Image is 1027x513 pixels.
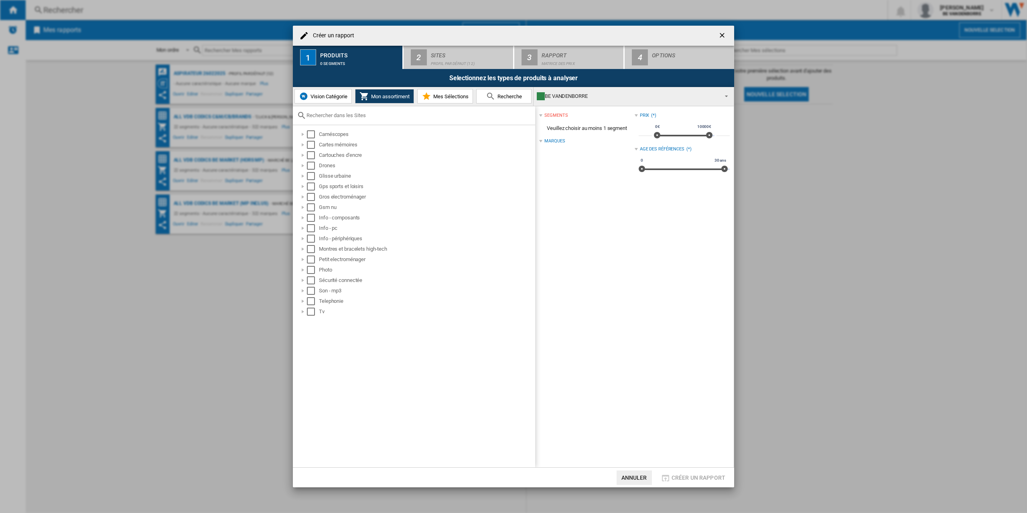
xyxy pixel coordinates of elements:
[514,46,625,69] button: 3 Rapport Matrice des prix
[640,146,684,152] div: Age des références
[319,245,534,253] div: Montres et bracelets high-tech
[696,124,712,130] span: 10000€
[355,89,414,103] button: Mon assortiment
[319,297,534,305] div: Telephonie
[320,49,399,57] div: Produits
[319,130,534,138] div: Caméscopes
[658,470,728,485] button: Créer un rapport
[652,49,731,57] div: Options
[715,28,731,44] button: getI18NText('BUTTONS.CLOSE_DIALOG')
[293,69,734,87] div: Selectionnez les types de produits à analyser
[307,193,319,201] md-checkbox: Select
[537,91,718,102] div: BE VANDENBORRE
[672,474,725,481] span: Créer un rapport
[307,235,319,243] md-checkbox: Select
[307,245,319,253] md-checkbox: Select
[718,31,728,41] ng-md-icon: getI18NText('BUTTONS.CLOSE_DIALOG')
[319,235,534,243] div: Info - périphériques
[319,172,534,180] div: Glisse urbaine
[319,203,534,211] div: Gsm nu
[306,112,531,118] input: Rechercher dans les Sites
[293,46,403,69] button: 1 Produits 0 segments
[307,287,319,295] md-checkbox: Select
[294,89,352,103] button: Vision Catégorie
[522,49,538,65] div: 3
[307,308,319,316] md-checkbox: Select
[713,157,727,164] span: 30 ans
[319,255,534,264] div: Petit electroménager
[309,93,347,99] span: Vision Catégorie
[307,224,319,232] md-checkbox: Select
[307,182,319,191] md-checkbox: Select
[319,266,534,274] div: Photo
[307,141,319,149] md-checkbox: Select
[476,89,532,103] button: Recherche
[319,151,534,159] div: Cartouches d'encre
[640,112,649,119] div: Prix
[307,255,319,264] md-checkbox: Select
[307,151,319,159] md-checkbox: Select
[431,93,469,99] span: Mes Sélections
[319,287,534,295] div: Son - mp3
[617,470,652,485] button: Annuler
[431,49,510,57] div: Sites
[542,57,621,66] div: Matrice des prix
[369,93,410,99] span: Mon assortiment
[319,214,534,222] div: Info - composants
[544,138,565,144] div: Marques
[307,214,319,222] md-checkbox: Select
[320,57,399,66] div: 0 segments
[625,46,734,69] button: 4 Options
[431,57,510,66] div: Profil par défaut (12)
[495,93,522,99] span: Recherche
[307,203,319,211] md-checkbox: Select
[307,276,319,284] md-checkbox: Select
[319,276,534,284] div: Sécurité connectée
[411,49,427,65] div: 2
[539,121,634,136] span: Veuillez choisir au moins 1 segment
[542,49,621,57] div: Rapport
[654,124,661,130] span: 0€
[307,297,319,305] md-checkbox: Select
[300,49,316,65] div: 1
[404,46,514,69] button: 2 Sites Profil par défaut (12)
[417,89,473,103] button: Mes Sélections
[319,141,534,149] div: Cartes mémoires
[307,266,319,274] md-checkbox: Select
[307,162,319,170] md-checkbox: Select
[299,91,309,101] img: wiser-icon-blue.png
[319,182,534,191] div: Gps sports et loisirs
[319,193,534,201] div: Gros electroménager
[544,112,568,119] div: segments
[307,172,319,180] md-checkbox: Select
[319,162,534,170] div: Drones
[309,32,355,40] h4: Créer un rapport
[319,224,534,232] div: Info - pc
[632,49,648,65] div: 4
[319,308,534,316] div: Tv
[639,157,644,164] span: 0
[307,130,319,138] md-checkbox: Select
